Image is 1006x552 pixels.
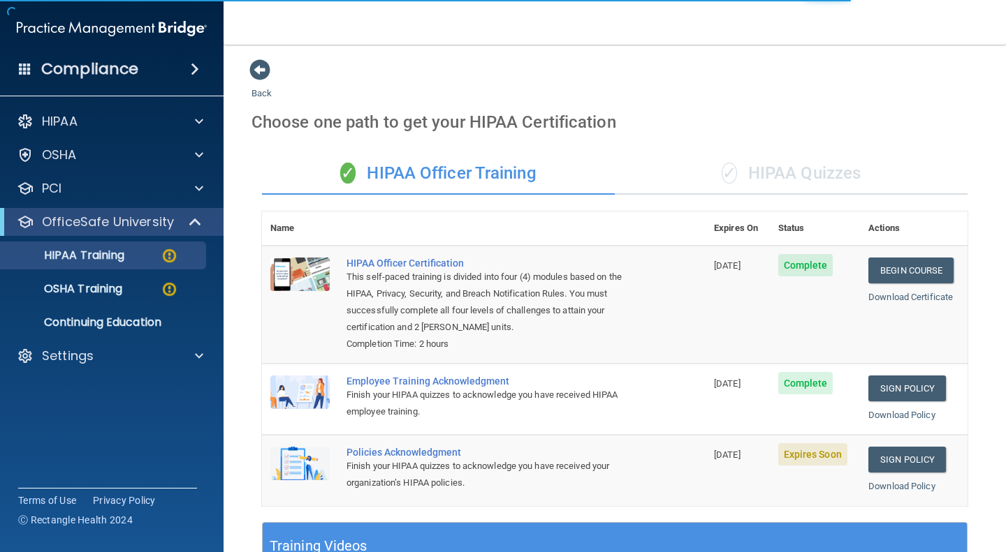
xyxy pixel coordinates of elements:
[41,59,138,79] h4: Compliance
[722,163,737,184] span: ✓
[42,147,77,163] p: OSHA
[251,71,272,98] a: Back
[18,493,76,507] a: Terms of Use
[706,211,770,246] th: Expires On
[347,447,636,458] div: Policies Acknowledgment
[251,102,978,142] div: Choose one path to get your HIPAA Certification
[262,211,338,246] th: Name
[17,147,203,163] a: OSHA
[42,214,174,230] p: OfficeSafe University
[17,180,203,197] a: PCI
[340,163,356,184] span: ✓
[714,260,741,271] span: [DATE]
[42,348,94,364] p: Settings
[161,281,178,298] img: warning-circle.0cc9ac19.png
[770,211,861,246] th: Status
[868,292,953,302] a: Download Certificate
[615,153,968,195] div: HIPAA Quizzes
[17,348,203,364] a: Settings
[860,211,968,246] th: Actions
[161,247,178,264] img: warning-circle.0cc9ac19.png
[17,113,203,130] a: HIPAA
[714,378,741,389] span: [DATE]
[347,269,636,336] div: This self-paced training is divided into four (4) modules based on the HIPAA, Privacy, Security, ...
[778,254,833,276] span: Complete
[9,315,200,329] p: Continuing Education
[868,375,946,401] a: Sign Policy
[17,15,207,43] img: PMB logo
[347,336,636,352] div: Completion Time: 2 hours
[9,282,122,296] p: OSHA Training
[42,113,78,130] p: HIPAA
[347,387,636,420] div: Finish your HIPAA quizzes to acknowledge you have received HIPAA employee training.
[868,481,935,491] a: Download Policy
[778,443,847,465] span: Expires Soon
[93,493,156,507] a: Privacy Policy
[17,214,203,230] a: OfficeSafe University
[347,375,636,387] div: Employee Training Acknowledgment
[262,153,615,195] div: HIPAA Officer Training
[347,258,636,269] a: HIPAA Officer Certification
[868,410,935,420] a: Download Policy
[18,513,133,527] span: Ⓒ Rectangle Health 2024
[9,248,124,262] p: HIPAA Training
[868,258,954,283] a: Begin Course
[347,458,636,491] div: Finish your HIPAA quizzes to acknowledge you have received your organization’s HIPAA policies.
[714,449,741,460] span: [DATE]
[778,372,833,394] span: Complete
[868,447,946,472] a: Sign Policy
[42,180,61,197] p: PCI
